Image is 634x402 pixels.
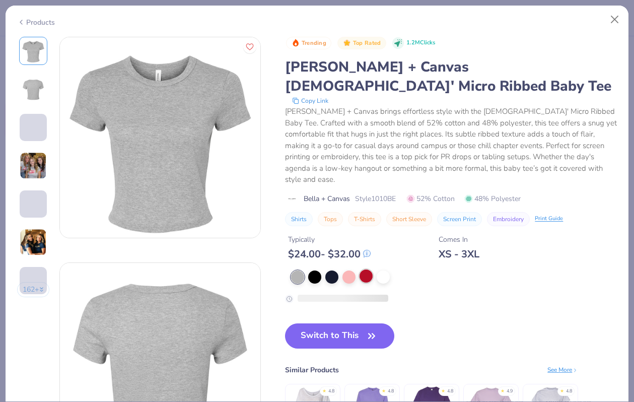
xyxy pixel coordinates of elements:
[337,37,386,50] button: Badge Button
[328,388,334,395] div: 4.8
[439,234,479,245] div: Comes In
[447,388,453,395] div: 4.8
[605,10,624,29] button: Close
[20,152,47,179] img: User generated content
[243,40,256,53] button: Like
[560,388,564,392] div: ★
[322,388,326,392] div: ★
[566,388,572,395] div: 4.8
[487,212,530,226] button: Embroidery
[60,37,260,238] img: Front
[17,282,50,297] button: 162+
[285,323,394,349] button: Switch to This
[21,39,45,63] img: Front
[285,212,313,226] button: Shirts
[288,248,371,260] div: $ 24.00 - $ 32.00
[292,39,300,47] img: Trending sort
[535,215,563,223] div: Print Guide
[302,40,326,46] span: Trending
[407,193,455,204] span: 52% Cotton
[304,193,350,204] span: Bella + Canvas
[17,17,55,28] div: Products
[285,365,339,375] div: Similar Products
[437,212,482,226] button: Screen Print
[20,141,21,168] img: User generated content
[406,39,435,47] span: 1.2M Clicks
[353,40,381,46] span: Top Rated
[547,365,578,374] div: See More
[285,57,617,96] div: [PERSON_NAME] + Canvas [DEMOGRAPHIC_DATA]' Micro Ribbed Baby Tee
[285,106,617,185] div: [PERSON_NAME] + Canvas brings effortless style with the [DEMOGRAPHIC_DATA]' Micro Ribbed Baby Tee...
[465,193,521,204] span: 48% Polyester
[20,218,21,245] img: User generated content
[386,212,432,226] button: Short Sleeve
[388,388,394,395] div: 4.8
[343,39,351,47] img: Top Rated sort
[21,77,45,101] img: Back
[286,37,331,50] button: Badge Button
[289,96,331,106] button: copy to clipboard
[288,234,371,245] div: Typically
[20,229,47,256] img: User generated content
[355,193,396,204] span: Style 1010BE
[441,388,445,392] div: ★
[507,388,513,395] div: 4.9
[285,195,299,203] img: brand logo
[382,388,386,392] div: ★
[20,294,21,321] img: User generated content
[501,388,505,392] div: ★
[348,212,381,226] button: T-Shirts
[439,248,479,260] div: XS - 3XL
[318,212,343,226] button: Tops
